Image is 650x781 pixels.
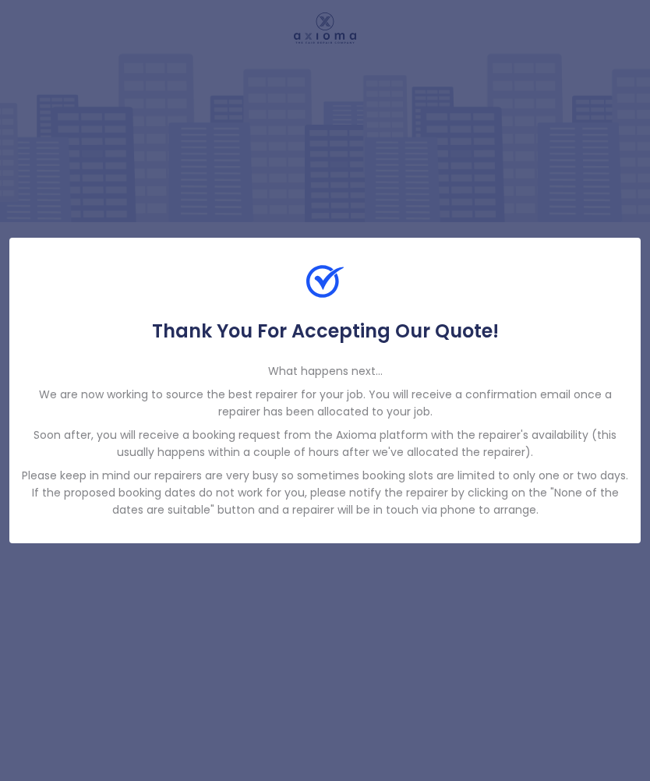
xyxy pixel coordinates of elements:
img: Check [306,263,344,300]
p: Soon after, you will receive a booking request from the Axioma platform with the repairer's avail... [22,426,628,461]
p: What happens next... [22,362,628,380]
p: Please keep in mind our repairers are very busy so sometimes booking slots are limited to only on... [22,467,628,518]
p: We are now working to source the best repairer for your job. You will receive a confirmation emai... [22,386,628,420]
h5: Thank You For Accepting Our Quote! [22,319,628,344]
